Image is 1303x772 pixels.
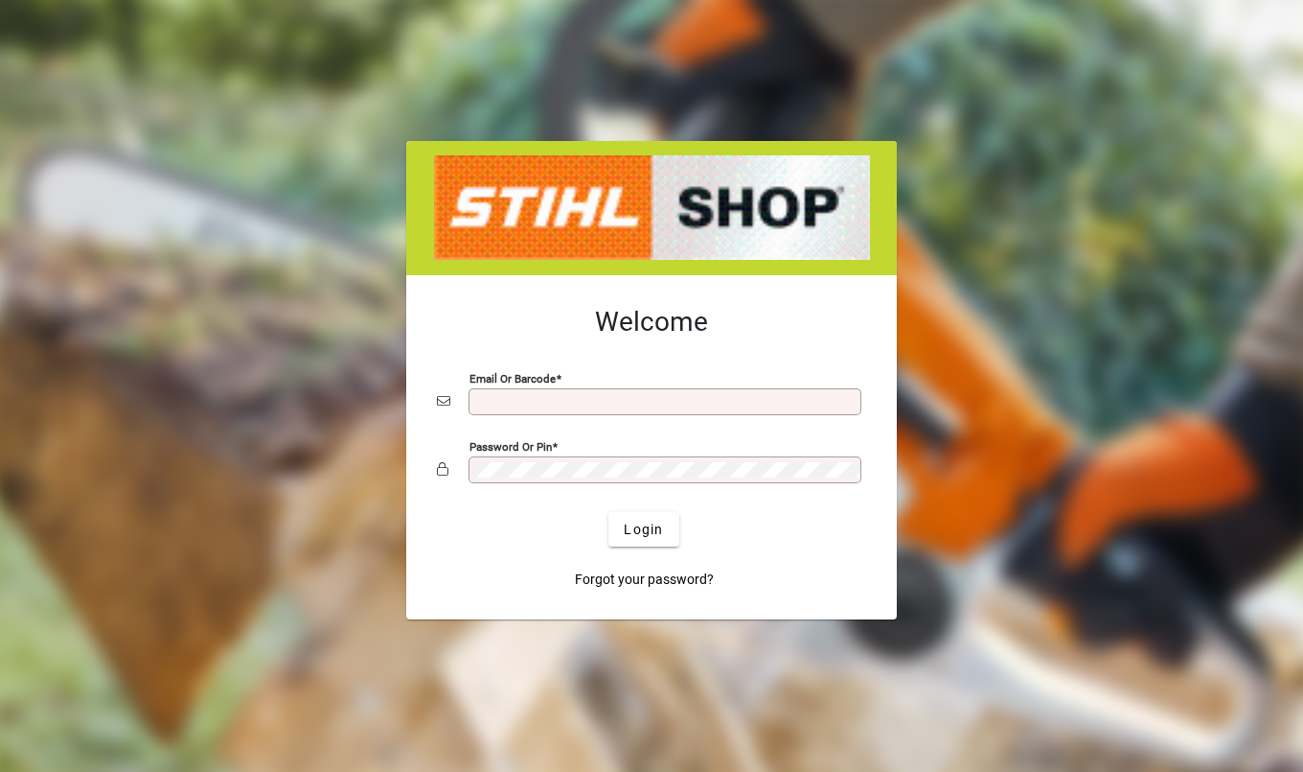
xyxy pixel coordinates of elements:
[608,512,678,547] button: Login
[624,520,663,540] span: Login
[567,562,721,597] a: Forgot your password?
[469,440,552,454] mat-label: Password or Pin
[437,306,866,339] h2: Welcome
[575,570,714,590] span: Forgot your password?
[469,372,556,386] mat-label: Email or Barcode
